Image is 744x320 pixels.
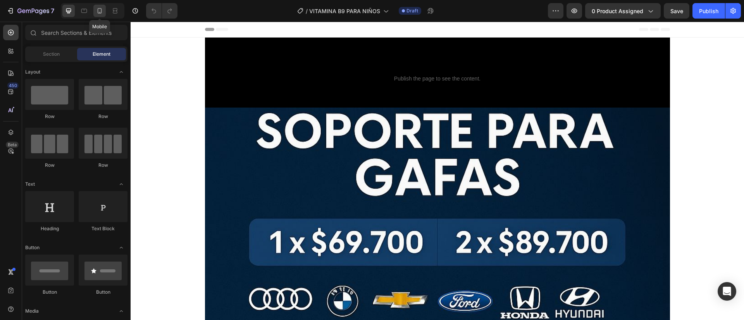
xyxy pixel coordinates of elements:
div: Open Intercom Messenger [718,282,736,301]
span: Toggle open [115,66,127,78]
div: Row [79,113,127,120]
div: Button [79,289,127,296]
div: Undo/Redo [146,3,177,19]
span: Layout [25,68,40,75]
div: Beta [6,142,19,148]
span: 0 product assigned [592,7,643,15]
span: Text [25,181,35,188]
button: Publish [692,3,725,19]
span: Element [93,51,110,58]
span: Save [670,8,683,14]
span: Toggle open [115,241,127,254]
div: 450 [7,82,19,89]
span: Section [43,51,60,58]
span: Toggle open [115,178,127,190]
span: Toggle open [115,305,127,317]
p: 7 [51,6,54,15]
iframe: Design area [131,22,744,320]
button: Save [664,3,689,19]
button: 7 [3,3,58,19]
span: Draft [406,7,418,14]
div: Heading [25,225,74,232]
input: Search Sections & Elements [25,25,127,40]
div: Row [79,162,127,169]
span: / [306,7,308,15]
span: Media [25,308,39,315]
span: VITAMINA B9 PARA NIÑOS [309,7,380,15]
span: Button [25,244,40,251]
div: Publish [699,7,718,15]
button: 0 product assigned [585,3,661,19]
div: Row [25,113,74,120]
div: Text Block [79,225,127,232]
div: Row [25,162,74,169]
div: Button [25,289,74,296]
